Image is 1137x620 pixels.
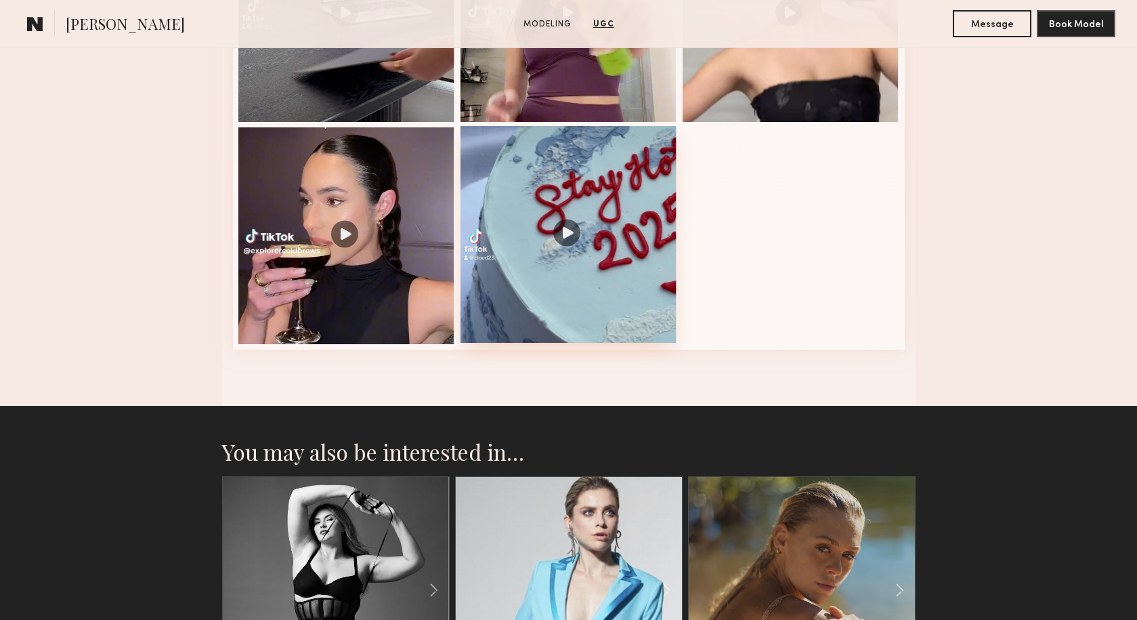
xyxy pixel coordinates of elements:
[953,10,1031,37] button: Message
[1037,18,1115,29] a: Book Model
[222,438,916,466] h2: You may also be interested in…
[588,18,620,30] a: UGC
[1037,10,1115,37] button: Book Model
[66,14,185,37] span: [PERSON_NAME]
[518,18,577,30] a: Modeling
